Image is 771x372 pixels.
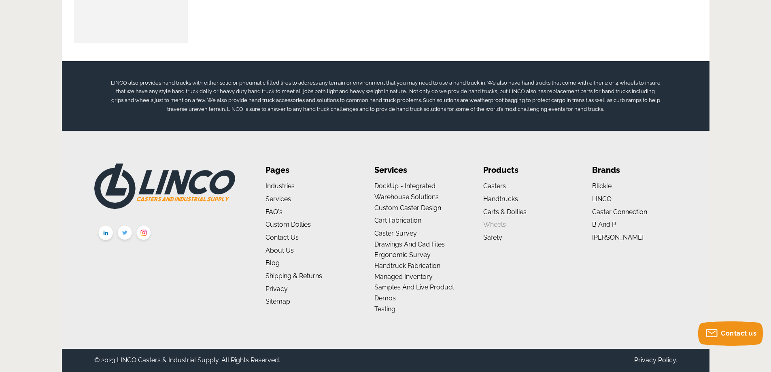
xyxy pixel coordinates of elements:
[265,182,295,190] a: Industries
[374,262,440,270] a: Handtruck Fabrication
[374,240,445,248] a: Drawings and Cad Files
[483,182,506,190] a: Casters
[483,234,502,241] a: Safety
[483,221,506,228] a: Wheels
[265,285,288,293] a: Privacy
[265,208,282,216] a: FAQ's
[592,182,612,190] a: Blickle
[94,355,280,366] div: © 2023 LINCO Casters & Industrial Supply. All Rights Reserved.
[483,195,518,203] a: Handtrucks
[265,195,291,203] a: Services
[592,221,616,228] a: B and P
[374,273,433,281] a: Managed Inventory
[592,208,647,216] a: Caster Connection
[374,283,454,302] a: Samples and Live Product Demos
[483,164,568,177] li: Products
[265,221,311,228] a: Custom Dollies
[374,230,417,237] a: Caster Survey
[374,251,431,259] a: Ergonomic Survey
[698,321,763,346] button: Contact us
[592,164,677,177] li: Brands
[721,329,756,337] span: Contact us
[134,224,153,244] img: instagram.png
[592,195,612,203] a: LINCO
[265,247,294,254] a: About us
[265,298,290,305] a: Sitemap
[483,208,527,216] a: Carts & Dollies
[110,79,661,114] p: LINCO also provides hand trucks with either solid or pneumatic filled tires to address any terrai...
[374,305,395,313] a: Testing
[634,356,677,364] a: Privacy Policy.
[94,164,235,209] img: LINCO CASTERS & INDUSTRIAL SUPPLY
[265,272,322,280] a: Shipping & Returns
[374,182,439,201] a: DockUp - Integrated Warehouse Solutions
[115,224,134,244] img: twitter.png
[374,164,459,177] li: Services
[265,259,280,267] a: Blog
[592,234,644,241] a: [PERSON_NAME]
[96,224,115,244] img: linkedin.png
[374,217,421,224] a: Cart Fabrication
[265,164,350,177] li: Pages
[265,234,299,241] a: Contact Us
[374,204,441,212] a: Custom Caster Design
